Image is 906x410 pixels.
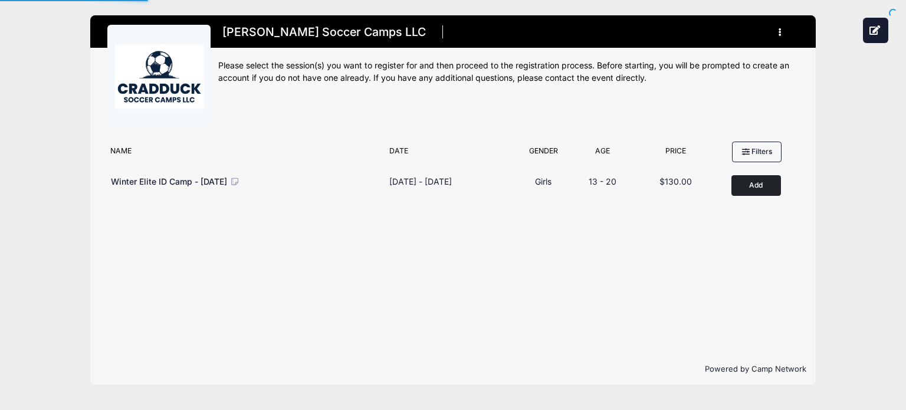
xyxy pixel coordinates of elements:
[389,175,452,188] div: [DATE] - [DATE]
[516,146,571,162] div: Gender
[589,176,616,186] span: 13 - 20
[634,146,718,162] div: Price
[218,22,429,42] h1: [PERSON_NAME] Soccer Camps LLC
[732,142,782,162] button: Filters
[100,363,806,375] p: Powered by Camp Network
[659,176,692,186] span: $130.00
[105,146,383,162] div: Name
[731,175,781,196] button: Add
[111,176,227,186] span: Winter Elite ID Camp - [DATE]
[218,60,799,84] div: Please select the session(s) you want to register for and then proceed to the registration proces...
[572,146,634,162] div: Age
[383,146,516,162] div: Date
[115,32,203,121] img: logo
[535,176,552,186] span: Girls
